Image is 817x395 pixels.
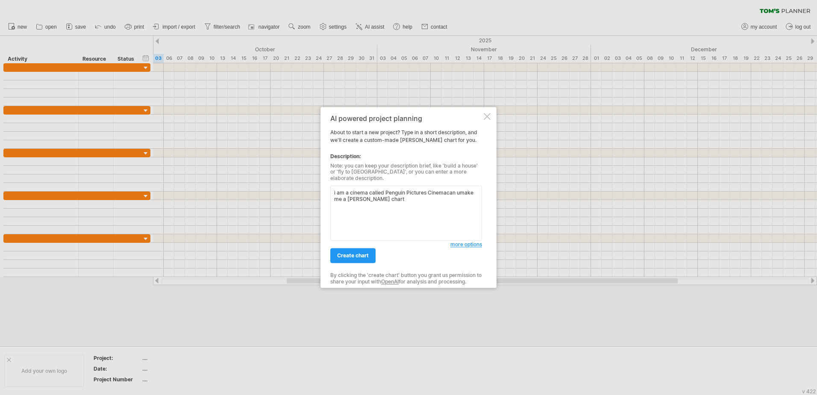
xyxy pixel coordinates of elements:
div: Note: you can keep your description brief, like 'build a house' or 'fly to [GEOGRAPHIC_DATA]', or... [330,163,482,181]
div: Description: [330,153,482,160]
span: more options [450,242,482,248]
a: create chart [330,248,376,263]
div: About to start a new project? Type in a short description, and we'll create a custom-made [PERSON... [330,115,482,280]
a: OpenAI [381,278,399,285]
div: AI powered project planning [330,115,482,122]
span: create chart [337,253,369,259]
a: more options [450,241,482,249]
div: By clicking the 'create chart' button you grant us permission to share your input with for analys... [330,273,482,285]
